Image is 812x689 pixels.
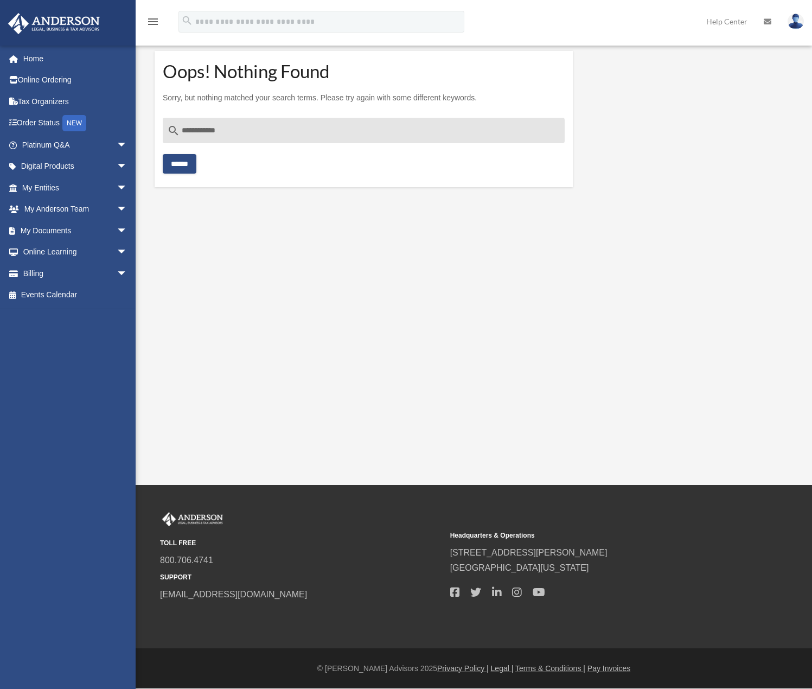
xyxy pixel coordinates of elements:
small: SUPPORT [160,572,443,583]
h1: Oops! Nothing Found [163,65,565,78]
small: TOLL FREE [160,538,443,549]
img: Anderson Advisors Platinum Portal [160,512,225,526]
a: Online Ordering [8,69,144,91]
a: My Anderson Teamarrow_drop_down [8,199,144,220]
a: Digital Productsarrow_drop_down [8,156,144,177]
img: Anderson Advisors Platinum Portal [5,13,103,34]
a: Tax Organizers [8,91,144,112]
a: Order StatusNEW [8,112,144,135]
a: My Documentsarrow_drop_down [8,220,144,241]
a: [GEOGRAPHIC_DATA][US_STATE] [450,563,589,572]
a: Legal | [491,664,514,673]
span: arrow_drop_down [117,241,138,264]
a: Terms & Conditions | [515,664,585,673]
img: User Pic [788,14,804,29]
a: Home [8,48,138,69]
i: search [167,124,180,137]
span: arrow_drop_down [117,199,138,221]
span: arrow_drop_down [117,263,138,285]
span: arrow_drop_down [117,220,138,242]
i: menu [146,15,159,28]
a: 800.706.4741 [160,556,213,565]
a: Pay Invoices [587,664,630,673]
a: My Entitiesarrow_drop_down [8,177,144,199]
a: Privacy Policy | [437,664,489,673]
span: arrow_drop_down [117,177,138,199]
a: menu [146,19,159,28]
a: Online Learningarrow_drop_down [8,241,144,263]
a: Events Calendar [8,284,144,306]
a: Platinum Q&Aarrow_drop_down [8,134,144,156]
span: arrow_drop_down [117,156,138,178]
span: arrow_drop_down [117,134,138,156]
p: Sorry, but nothing matched your search terms. Please try again with some different keywords. [163,91,565,105]
small: Headquarters & Operations [450,530,733,541]
div: © [PERSON_NAME] Advisors 2025 [136,662,812,675]
div: NEW [62,115,86,131]
a: Billingarrow_drop_down [8,263,144,284]
a: [EMAIL_ADDRESS][DOMAIN_NAME] [160,590,307,599]
a: [STREET_ADDRESS][PERSON_NAME] [450,548,608,557]
i: search [181,15,193,27]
